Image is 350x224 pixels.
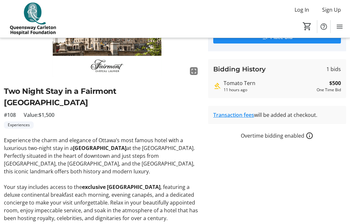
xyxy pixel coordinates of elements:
img: QCH Foundation's Logo [4,3,62,35]
div: Overtime bidding enabled [208,132,346,140]
span: Value: $1,500 [24,111,54,119]
strong: [GEOGRAPHIC_DATA] [73,144,126,152]
h2: Two Night Stay in a Fairmont [GEOGRAPHIC_DATA] [4,85,200,108]
h3: Bidding History [213,64,266,74]
div: One Time Bid [317,87,341,93]
p: Your stay includes access to the , featuring a deluxe continental breakfast each morning, evening... [4,183,200,222]
span: Log In [295,6,309,14]
a: How overtime bidding works for silent auctions [306,132,313,140]
p: Experience the charm and elegance of Ottawa’s most famous hotel with a luxurious two-night stay i... [4,136,200,175]
div: 11 hours ago [224,87,314,93]
button: Menu [333,20,346,33]
span: Sign Up [322,6,341,14]
tr-label-badge: Experiences [4,121,34,129]
button: Log In [289,5,314,15]
strong: $500 [329,79,341,87]
mat-icon: Highest bid [213,82,221,90]
button: Cart [301,20,313,32]
div: will be added at checkout. [213,111,341,119]
span: 1 bids [326,65,341,73]
mat-icon: fullscreen [190,67,198,75]
a: Transaction fees [213,111,254,118]
span: #108 [4,111,16,119]
strong: exclusive [GEOGRAPHIC_DATA] [82,183,160,191]
button: Help [317,20,330,33]
button: Place Bid [213,31,341,44]
div: Tomato Tern [224,79,314,87]
button: Sign Up [317,5,346,15]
